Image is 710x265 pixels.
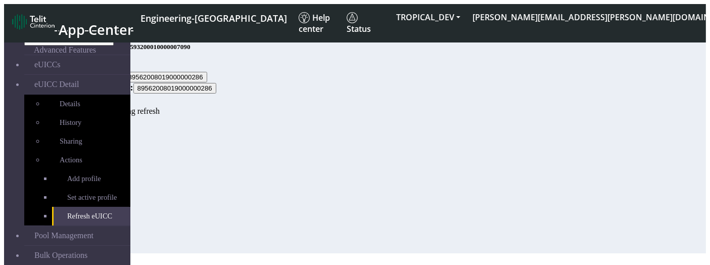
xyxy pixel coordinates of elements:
a: Add profile [52,169,130,188]
img: knowledge.svg [299,12,310,23]
button: TROPICAL_DEV [390,8,466,26]
a: eUICC Detail [24,75,130,94]
span: App Center [59,20,133,39]
a: Your current platform instance [140,8,287,27]
a: Bulk Operations [24,246,130,265]
span: Status [347,12,371,34]
a: App Center [12,11,132,35]
span: Help center [299,12,330,34]
a: Sharing [44,132,130,151]
a: Set active profile [52,188,130,207]
span: Refresh eUICC [67,212,112,220]
a: Status [343,8,390,38]
span: Actions [60,156,82,164]
span: 89562008019000000286 [128,73,203,81]
span: Add profile [67,174,101,183]
button: 89562008019000000286 [133,83,216,94]
span: Fallback ICCID: [67,82,133,93]
a: Refresh eUICC [52,207,130,226]
p: Starting refresh [67,102,567,121]
a: Help center [295,8,343,38]
h5: EID: 89040024000002593200010000007090 [67,43,567,51]
img: logo-telit-cinterion-gw-new.png [12,14,55,30]
span: 89562008019000000286 [137,84,212,92]
a: eUICCs [24,55,130,74]
a: Actions [44,151,130,169]
span: Set active profile [67,193,117,202]
a: Pool Management [24,226,130,245]
span: Engineering-[GEOGRAPHIC_DATA] [140,12,287,24]
span: eUICC Detail [34,80,79,89]
span: Advanced Features [34,46,96,55]
a: Details [44,95,130,113]
img: status.svg [347,12,358,23]
a: History [44,113,130,132]
button: 89562008019000000286 [124,72,207,82]
span: Bulk Operations [34,251,87,260]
